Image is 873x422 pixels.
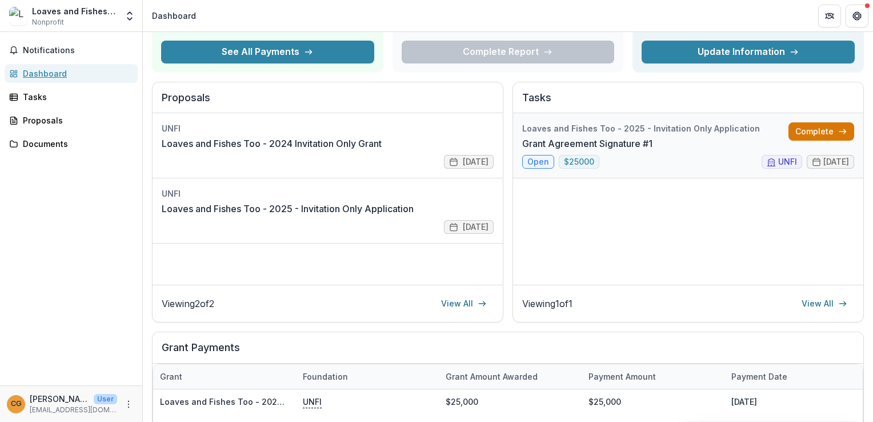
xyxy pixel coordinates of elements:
button: More [122,397,135,411]
p: [EMAIL_ADDRESS][DOMAIN_NAME] [30,405,117,415]
button: Get Help [846,5,868,27]
a: Update Information [642,41,855,63]
a: Complete [788,122,854,141]
div: [DATE] [724,389,867,414]
a: Loaves and Fishes Too - 2024 Invitation Only Grant [162,137,382,150]
div: Tasks [23,91,129,103]
span: Notifications [23,46,133,55]
div: Proposals [23,114,129,126]
nav: breadcrumb [147,7,201,24]
div: Dashboard [152,10,196,22]
div: $25,000 [582,389,724,414]
div: Payment date [724,364,867,389]
p: [PERSON_NAME] [30,393,89,405]
div: $25,000 [439,389,582,414]
div: Grant amount awarded [439,364,582,389]
button: Notifications [5,41,138,59]
button: Partners [818,5,841,27]
div: Grant [153,364,296,389]
div: Foundation [296,371,355,383]
div: Loaves and Fishes Too [32,5,117,17]
h2: Grant Payments [162,341,854,363]
h2: Proposals [162,91,494,113]
div: Dashboard [23,67,129,79]
a: Documents [5,134,138,153]
a: Loaves and Fishes Too - 2025 - Invitation Only Application [162,202,414,216]
a: Loaves and Fishes Too - 2024 Invitation Only Grant [160,397,368,407]
div: Foundation [296,364,439,389]
p: UNFI [303,395,322,408]
div: Documents [23,138,129,150]
div: Payment Amount [582,364,724,389]
div: Payment Amount [582,371,663,383]
a: Tasks [5,87,138,106]
div: Carolyn Gross [11,400,22,408]
button: Open entity switcher [122,5,138,27]
a: Dashboard [5,64,138,83]
a: View All [795,294,854,313]
p: User [94,394,117,404]
div: Grant amount awarded [439,371,544,383]
a: View All [434,294,494,313]
p: Viewing 2 of 2 [162,297,214,310]
a: Proposals [5,111,138,130]
img: Loaves and Fishes Too [9,7,27,25]
div: Payment date [724,371,794,383]
p: Viewing 1 of 1 [522,297,572,310]
div: Grant [153,371,189,383]
span: Nonprofit [32,17,64,27]
button: See All Payments [161,41,374,63]
a: Grant Agreement Signature #1 [522,137,652,150]
h2: Tasks [522,91,854,113]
